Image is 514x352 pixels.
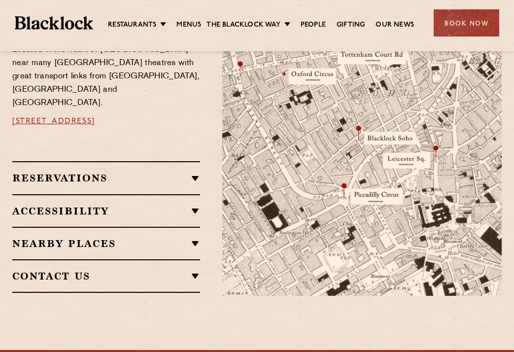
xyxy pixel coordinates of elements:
[337,20,365,31] a: Gifting
[434,9,499,36] div: Book Now
[176,20,201,31] a: Menus
[12,172,200,184] h2: Reservations
[108,20,156,31] a: Restaurants
[12,43,200,110] p: Located in the heart of [GEOGRAPHIC_DATA] near many [GEOGRAPHIC_DATA] theatres with great transpo...
[376,20,414,31] a: Our News
[12,205,200,217] h2: Accessibility
[15,16,93,30] img: BL_Textured_Logo-footer-cropped.svg
[206,20,280,31] a: The Blacklock Way
[12,117,95,125] a: [STREET_ADDRESS]
[12,238,200,249] h2: Nearby Places
[12,270,200,282] h2: Contact Us
[376,204,514,296] img: svg%3E
[301,20,326,31] a: People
